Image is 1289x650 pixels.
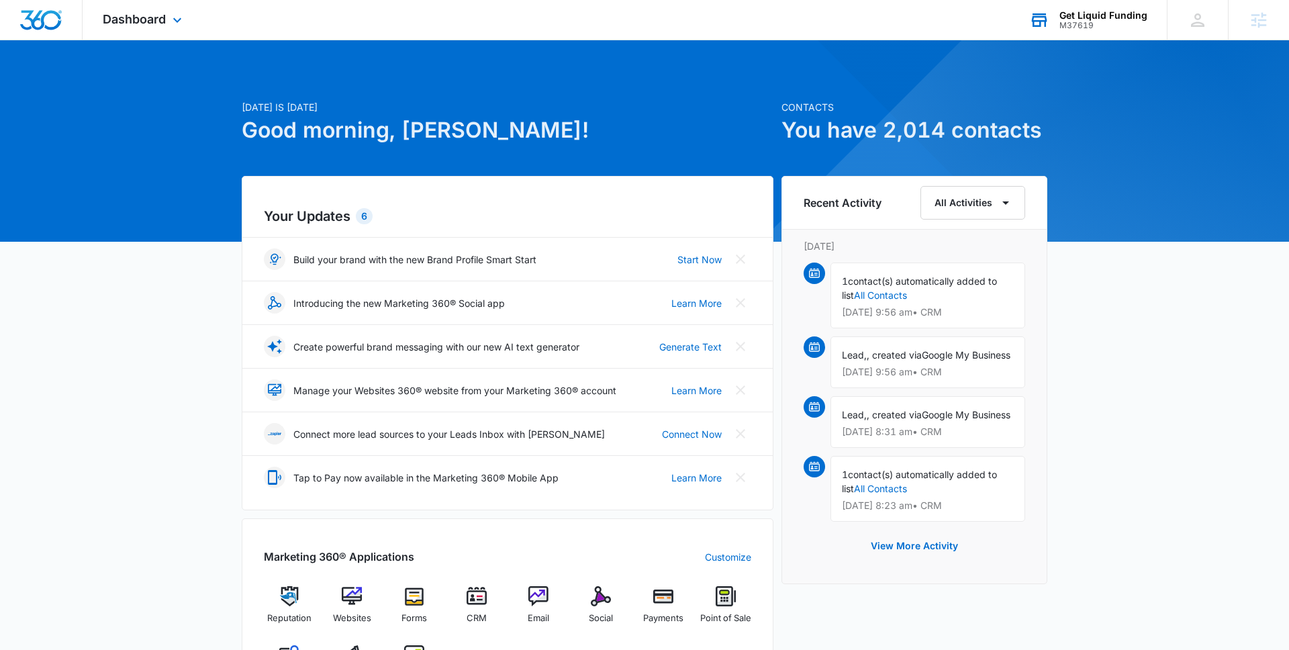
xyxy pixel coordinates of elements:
a: Start Now [677,252,722,267]
span: Websites [333,612,371,625]
p: Manage your Websites 360® website from your Marketing 360® account [293,383,616,398]
a: Generate Text [659,340,722,354]
span: contact(s) automatically added to list [842,469,997,494]
button: All Activities [920,186,1025,220]
a: Payments [638,586,689,635]
h1: Good morning, [PERSON_NAME]! [242,114,773,146]
span: Google My Business [922,409,1010,420]
span: Payments [643,612,683,625]
div: 6 [356,208,373,224]
p: Contacts [781,100,1047,114]
p: [DATE] 9:56 am • CRM [842,308,1014,317]
span: Forms [401,612,427,625]
span: Social [589,612,613,625]
span: CRM [467,612,487,625]
button: Close [730,248,751,270]
span: , created via [867,409,922,420]
a: Learn More [671,471,722,485]
a: Websites [326,586,378,635]
p: Connect more lead sources to your Leads Inbox with [PERSON_NAME] [293,427,605,441]
h2: Marketing 360® Applications [264,549,414,565]
p: Introducing the new Marketing 360® Social app [293,296,505,310]
a: All Contacts [854,289,907,301]
span: Point of Sale [700,612,751,625]
h6: Recent Activity [804,195,881,211]
span: Email [528,612,549,625]
span: 1 [842,275,848,287]
a: Reputation [264,586,316,635]
p: Tap to Pay now available in the Marketing 360® Mobile App [293,471,559,485]
a: Social [575,586,627,635]
span: Lead, [842,349,867,361]
a: Learn More [671,296,722,310]
button: Close [730,336,751,357]
span: contact(s) automatically added to list [842,275,997,301]
span: Dashboard [103,12,166,26]
p: Create powerful brand messaging with our new AI text generator [293,340,579,354]
span: Google My Business [922,349,1010,361]
a: Email [513,586,565,635]
span: Reputation [267,612,312,625]
span: , created via [867,349,922,361]
button: Close [730,379,751,401]
button: Close [730,292,751,314]
a: All Contacts [854,483,907,494]
a: Point of Sale [700,586,751,635]
button: Close [730,423,751,445]
p: [DATE] 8:23 am • CRM [842,501,1014,510]
a: Connect Now [662,427,722,441]
p: Build your brand with the new Brand Profile Smart Start [293,252,536,267]
a: Forms [389,586,440,635]
button: Close [730,467,751,488]
button: View More Activity [857,530,971,562]
a: Learn More [671,383,722,398]
span: 1 [842,469,848,480]
h2: Your Updates [264,206,751,226]
div: account id [1059,21,1147,30]
a: Customize [705,550,751,564]
p: [DATE] 8:31 am • CRM [842,427,1014,436]
span: Lead, [842,409,867,420]
p: [DATE] is [DATE] [242,100,773,114]
a: CRM [450,586,502,635]
p: [DATE] 9:56 am • CRM [842,367,1014,377]
div: account name [1059,10,1147,21]
h1: You have 2,014 contacts [781,114,1047,146]
p: [DATE] [804,239,1025,253]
